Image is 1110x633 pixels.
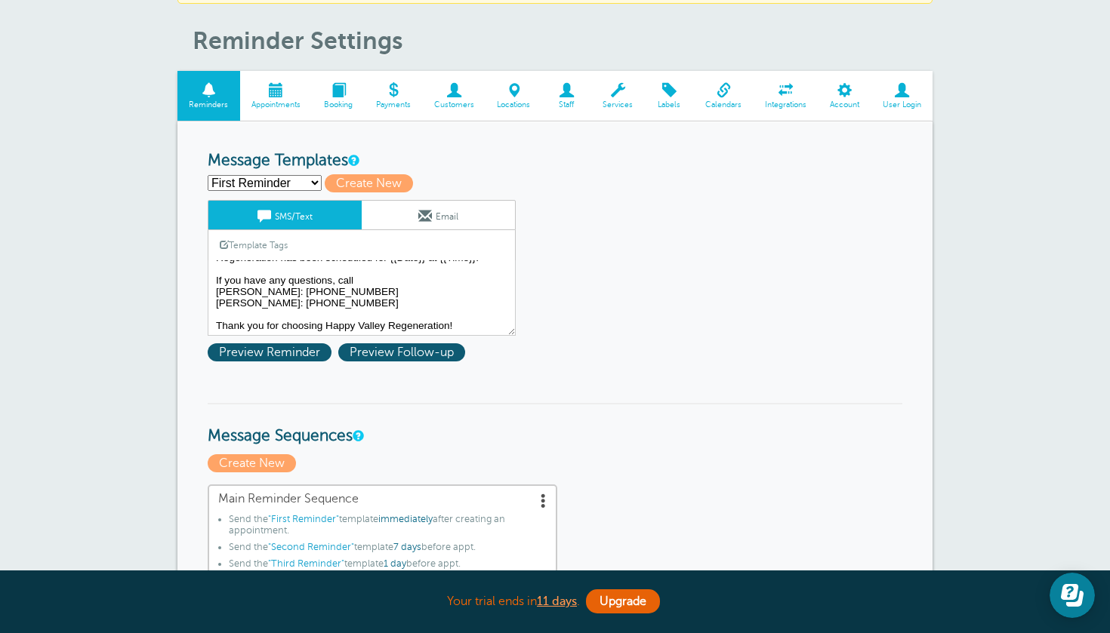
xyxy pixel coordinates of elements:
a: Staff [542,71,591,121]
a: Services [591,71,645,121]
a: SMS/Text [208,201,362,229]
a: Integrations [754,71,819,121]
span: "Second Reminder" [268,542,354,552]
li: Send the template before appt. [229,558,547,575]
span: Staff [550,100,584,109]
iframe: Resource center [1050,573,1095,618]
span: Locations [493,100,535,109]
a: This is the wording for your reminder and follow-up messages. You can create multiple templates i... [348,155,357,165]
span: Preview Reminder [208,343,331,361]
a: 11 days [537,595,577,608]
span: 1 day [384,558,406,569]
span: Integrations [761,100,811,109]
span: Main Reminder Sequence [218,492,547,506]
span: Reminders [185,100,233,109]
a: Appointments [240,71,313,121]
a: Message Sequences allow you to setup multiple reminder schedules that can use different Message T... [353,431,362,441]
a: Preview Follow-up [338,346,469,359]
span: immediately [378,514,433,524]
span: Services [599,100,637,109]
a: Create New [325,177,420,190]
a: Calendars [694,71,754,121]
a: Preview Reminder [208,346,338,359]
h3: Message Sequences [208,403,902,446]
a: User Login [871,71,933,121]
span: Create New [325,174,413,192]
a: Email [362,201,515,229]
span: Customers [430,100,478,109]
textarea: Hi {{First Name}}, your appointment with Happy Valley Regeneration has been scheduled for {{Date}... [208,260,516,336]
a: Customers [422,71,486,121]
div: Your trial ends in . [177,585,933,618]
span: Account [825,100,863,109]
a: Booking [313,71,365,121]
span: Payments [372,100,415,109]
li: Send the template after creating an appointment. [229,514,547,542]
a: Payments [364,71,422,121]
span: Preview Follow-up [338,343,465,361]
span: Appointments [248,100,305,109]
a: Locations [486,71,542,121]
span: 7 days [393,542,421,552]
span: Labels [652,100,686,109]
span: "First Reminder" [268,514,339,524]
a: Labels [645,71,694,121]
span: Create New [208,454,296,472]
h1: Reminder Settings [193,26,933,55]
a: Create New [208,456,300,470]
h3: Message Templates [208,152,902,171]
span: User Login [878,100,925,109]
li: Send the template before appt. [229,542,547,558]
a: Account [818,71,871,121]
a: Template Tags [208,230,299,260]
a: Main Reminder Sequence Send the"First Reminder"templateimmediatelyafter creating an appointment.S... [208,484,557,582]
span: Calendars [701,100,746,109]
span: Booking [320,100,357,109]
a: Upgrade [586,589,660,613]
span: "Third Reminder" [268,558,344,569]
